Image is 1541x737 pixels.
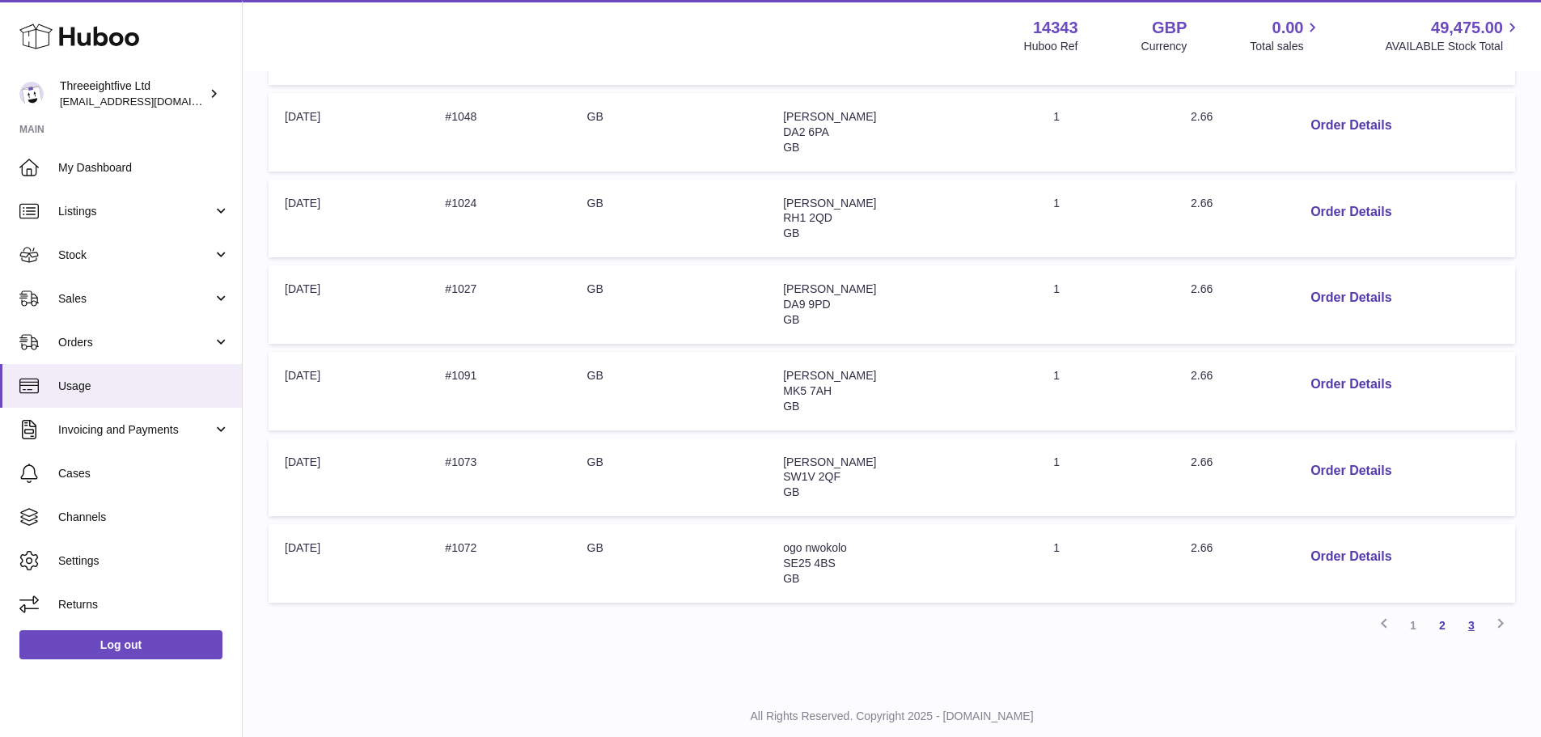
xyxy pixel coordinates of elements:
[429,93,570,172] td: #1048
[783,211,832,224] span: RH1 2QD
[783,541,847,554] span: ogo nwokolo
[58,422,213,438] span: Invoicing and Payments
[1298,455,1404,488] button: Order Details
[429,180,570,258] td: #1024
[1037,265,1175,344] td: 1
[1431,17,1503,39] span: 49,475.00
[1298,368,1404,401] button: Order Details
[571,180,768,258] td: GB
[58,379,230,394] span: Usage
[571,438,768,517] td: GB
[1298,196,1404,229] button: Order Details
[1250,17,1322,54] a: 0.00 Total sales
[1033,17,1078,39] strong: 14343
[783,298,830,311] span: DA9 9PD
[1037,524,1175,603] td: 1
[1191,369,1213,382] span: 2.66
[58,248,213,263] span: Stock
[58,291,213,307] span: Sales
[1037,180,1175,258] td: 1
[60,95,238,108] span: [EMAIL_ADDRESS][DOMAIN_NAME]
[1191,455,1213,468] span: 2.66
[256,709,1528,724] p: All Rights Reserved. Copyright 2025 - [DOMAIN_NAME]
[19,630,222,659] a: Log out
[571,352,768,430] td: GB
[1024,39,1078,54] div: Huboo Ref
[1298,540,1404,574] button: Order Details
[783,557,836,570] span: SE25 4BS
[269,524,429,603] td: [DATE]
[1428,611,1457,640] a: 2
[1298,282,1404,315] button: Order Details
[1141,39,1188,54] div: Currency
[783,384,832,397] span: MK5 7AH
[571,265,768,344] td: GB
[1152,17,1187,39] strong: GBP
[783,197,876,210] span: [PERSON_NAME]
[1037,438,1175,517] td: 1
[1191,110,1213,123] span: 2.66
[571,524,768,603] td: GB
[60,78,205,109] div: Threeeightfive Ltd
[783,572,799,585] span: GB
[783,125,829,138] span: DA2 6PA
[58,553,230,569] span: Settings
[1272,17,1304,39] span: 0.00
[58,160,230,176] span: My Dashboard
[783,369,876,382] span: [PERSON_NAME]
[429,265,570,344] td: #1027
[19,82,44,106] img: internalAdmin-14343@internal.huboo.com
[58,510,230,525] span: Channels
[783,455,876,468] span: [PERSON_NAME]
[269,438,429,517] td: [DATE]
[58,466,230,481] span: Cases
[1250,39,1322,54] span: Total sales
[571,93,768,172] td: GB
[1191,197,1213,210] span: 2.66
[1457,611,1486,640] a: 3
[269,180,429,258] td: [DATE]
[783,485,799,498] span: GB
[1191,282,1213,295] span: 2.66
[783,313,799,326] span: GB
[58,597,230,612] span: Returns
[783,227,799,239] span: GB
[783,470,840,483] span: SW1V 2QF
[269,93,429,172] td: [DATE]
[1385,17,1522,54] a: 49,475.00 AVAILABLE Stock Total
[1191,541,1213,554] span: 2.66
[1385,39,1522,54] span: AVAILABLE Stock Total
[58,204,213,219] span: Listings
[1037,93,1175,172] td: 1
[1399,611,1428,640] a: 1
[429,352,570,430] td: #1091
[429,524,570,603] td: #1072
[269,265,429,344] td: [DATE]
[1298,109,1404,142] button: Order Details
[783,110,876,123] span: [PERSON_NAME]
[1037,352,1175,430] td: 1
[58,335,213,350] span: Orders
[783,400,799,413] span: GB
[783,282,876,295] span: [PERSON_NAME]
[429,438,570,517] td: #1073
[783,141,799,154] span: GB
[269,352,429,430] td: [DATE]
